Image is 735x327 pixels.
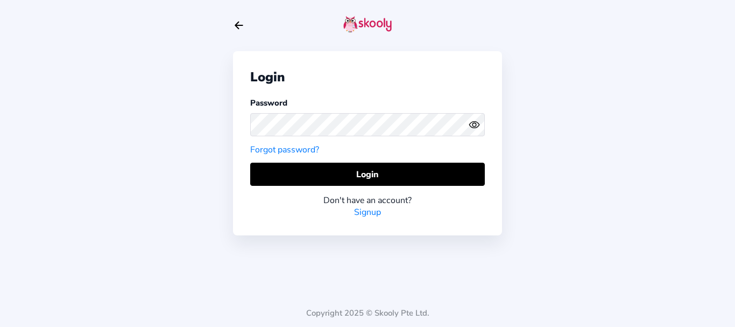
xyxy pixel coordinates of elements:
img: skooly-logo.png [343,16,392,33]
div: Don't have an account? [250,194,485,206]
a: Forgot password? [250,144,319,156]
div: Login [250,68,485,86]
label: Password [250,98,287,108]
button: arrow back outline [233,19,245,31]
button: eye outlineeye off outline [469,119,485,130]
a: Signup [354,206,381,218]
button: Login [250,163,485,186]
ion-icon: eye outline [469,119,480,130]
